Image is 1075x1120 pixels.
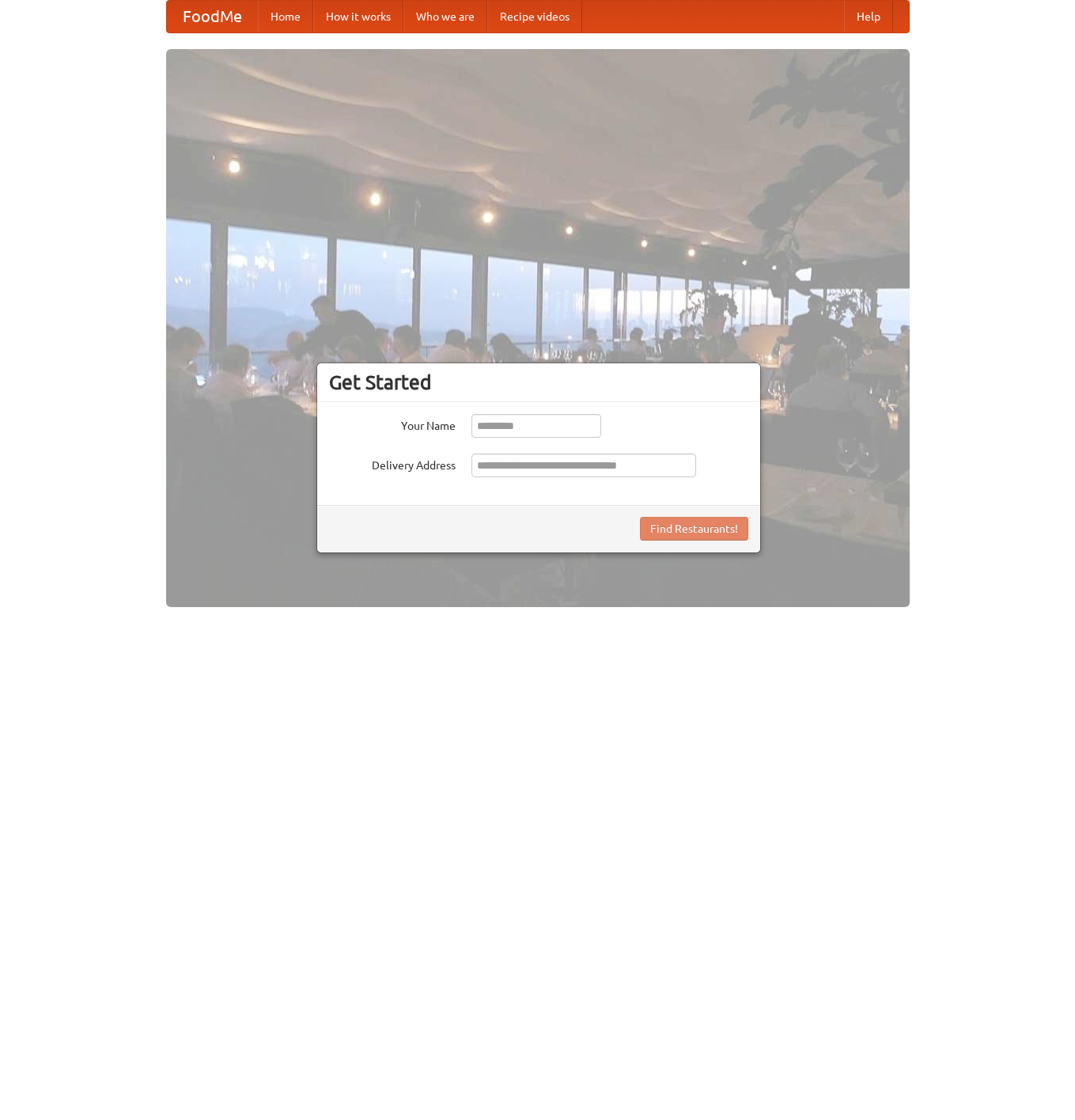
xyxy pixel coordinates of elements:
[329,414,456,434] label: Your Name
[329,370,748,394] h3: Get Started
[403,1,487,32] a: Who we are
[640,517,748,541] button: Find Restaurants!
[167,1,258,32] a: FoodMe
[329,454,456,473] label: Delivery Address
[844,1,893,32] a: Help
[487,1,582,32] a: Recipe videos
[258,1,313,32] a: Home
[313,1,403,32] a: How it works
